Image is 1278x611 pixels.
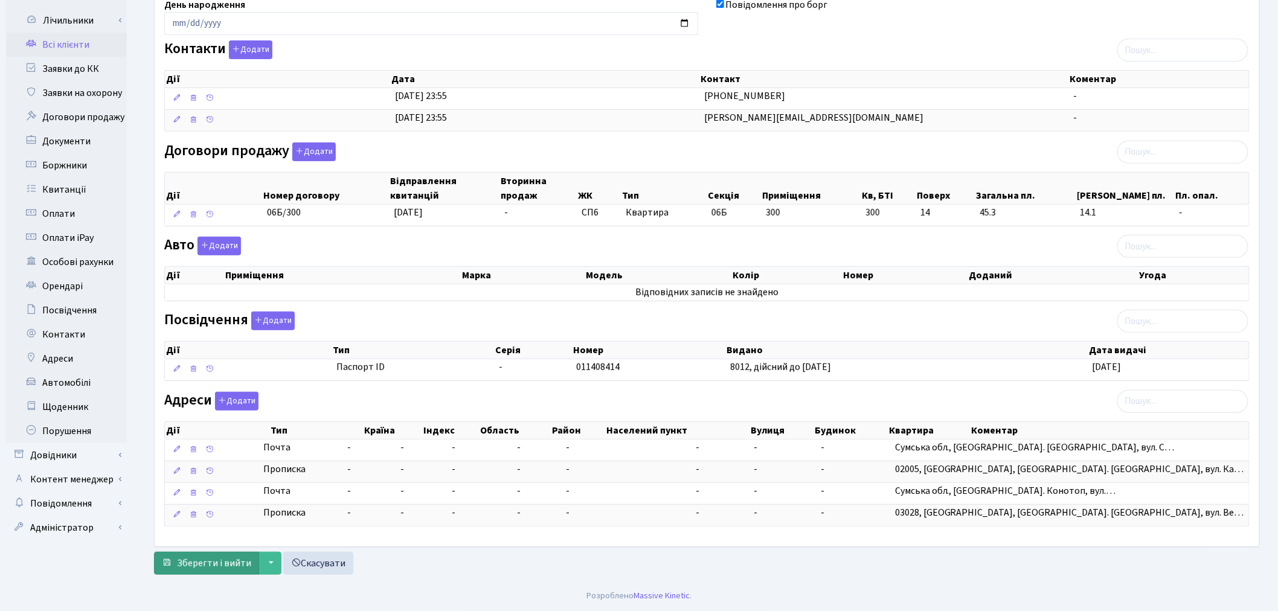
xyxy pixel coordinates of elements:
[347,506,391,520] span: -
[566,441,570,454] span: -
[6,298,127,322] a: Посвідчення
[970,422,1249,439] th: Коментар
[1117,390,1248,413] input: Пошук...
[289,140,336,161] a: Додати
[165,342,332,359] th: Дії
[916,173,975,204] th: Поверх
[363,422,422,439] th: Країна
[6,153,127,178] a: Боржники
[577,173,621,204] th: ЖК
[754,484,757,497] span: -
[6,33,127,57] a: Всі клієнти
[452,462,456,476] span: -
[6,516,127,540] a: Адміністратор
[422,422,480,439] th: Індекс
[395,111,447,124] span: [DATE] 23:55
[6,81,127,105] a: Заявки на охорону
[165,422,269,439] th: Дії
[699,71,1068,88] th: Контакт
[634,589,690,602] a: Massive Kinetic
[572,342,726,359] th: Номер
[332,342,495,359] th: Тип
[726,342,1088,359] th: Видано
[566,462,570,476] span: -
[452,441,456,454] span: -
[389,173,499,204] th: Відправлення квитанцій
[248,310,295,331] a: Додати
[1069,71,1250,88] th: Коментар
[888,422,971,439] th: Квартира
[6,467,127,491] a: Контент менеджер
[6,129,127,153] a: Документи
[6,274,127,298] a: Орендарі
[6,347,127,371] a: Адреси
[6,322,127,347] a: Контакти
[696,484,699,497] span: -
[766,206,780,219] span: 300
[6,250,127,274] a: Особові рахунки
[1138,267,1249,284] th: Угода
[337,360,490,374] span: Паспорт ID
[251,312,295,330] button: Посвідчення
[895,484,1116,497] span: Сумська обл., [GEOGRAPHIC_DATA]. Конотоп, вул.…
[347,484,391,498] span: -
[165,173,262,204] th: Дії
[400,462,404,476] span: -
[263,441,291,455] span: Почта
[197,237,241,255] button: Авто
[164,392,258,411] label: Адреси
[263,506,306,520] span: Прописка
[761,173,861,204] th: Приміщення
[1117,141,1248,164] input: Пошук...
[499,173,577,204] th: Вторинна продаж
[283,552,353,575] a: Скасувати
[980,206,1071,220] span: 45.3
[499,360,503,374] span: -
[480,422,551,439] th: Область
[586,589,692,603] div: Розроблено .
[821,484,825,497] span: -
[551,422,605,439] th: Район
[895,506,1244,519] span: 03028, [GEOGRAPHIC_DATA], [GEOGRAPHIC_DATA]. [GEOGRAPHIC_DATA], вул. Ве…
[164,142,336,161] label: Договори продажу
[866,206,911,220] span: 300
[1073,111,1077,124] span: -
[696,462,699,476] span: -
[164,237,241,255] label: Авто
[263,462,306,476] span: Прописка
[194,235,241,256] a: Додати
[6,419,127,443] a: Порушення
[517,484,521,497] span: -
[6,202,127,226] a: Оплати
[269,422,363,439] th: Тип
[263,484,291,498] span: Почта
[6,395,127,419] a: Щоденник
[347,441,391,455] span: -
[861,173,916,204] th: Кв, БТІ
[394,206,423,219] span: [DATE]
[6,105,127,129] a: Договори продажу
[452,484,456,497] span: -
[165,284,1249,301] td: Відповідних записів не знайдено
[1088,342,1249,359] th: Дата видачі
[347,462,391,476] span: -
[164,40,272,59] label: Контакти
[1117,235,1248,258] input: Пошук...
[621,173,707,204] th: Тип
[730,360,831,374] span: 8012, дійсний до [DATE]
[6,491,127,516] a: Повідомлення
[1117,39,1248,62] input: Пошук...
[14,8,127,33] a: Лічильники
[731,267,842,284] th: Колір
[164,312,295,330] label: Посвідчення
[390,71,700,88] th: Дата
[920,206,970,220] span: 14
[461,267,585,284] th: Марка
[585,267,731,284] th: Модель
[707,173,762,204] th: Секція
[292,142,336,161] button: Договори продажу
[895,462,1244,476] span: 02005, [GEOGRAPHIC_DATA], [GEOGRAPHIC_DATA]. [GEOGRAPHIC_DATA], вул. Ка…
[229,40,272,59] button: Контакти
[1076,173,1175,204] th: [PERSON_NAME] пл.
[1117,310,1248,333] input: Пошук...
